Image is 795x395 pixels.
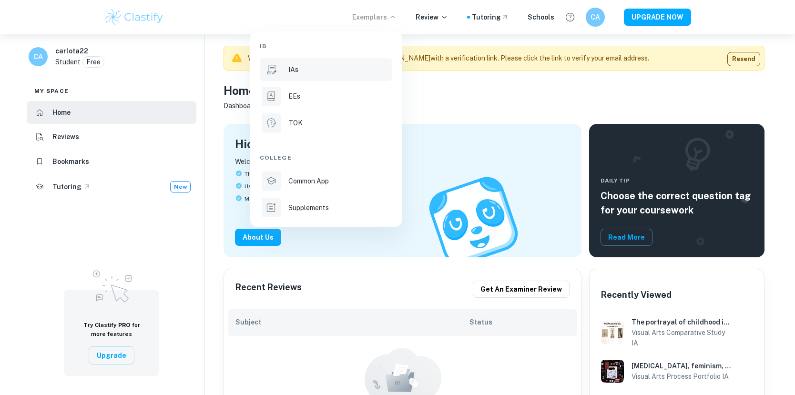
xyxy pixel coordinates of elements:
a: EEs [260,85,392,108]
a: IAs [260,58,392,81]
p: EEs [288,91,300,101]
p: Supplements [288,203,329,213]
p: TOK [288,118,303,128]
p: Common App [288,176,329,186]
a: TOK [260,111,392,134]
a: Supplements [260,196,392,219]
span: College [260,153,292,162]
span: IB [260,42,266,51]
p: IAs [288,64,298,75]
a: Common App [260,170,392,192]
